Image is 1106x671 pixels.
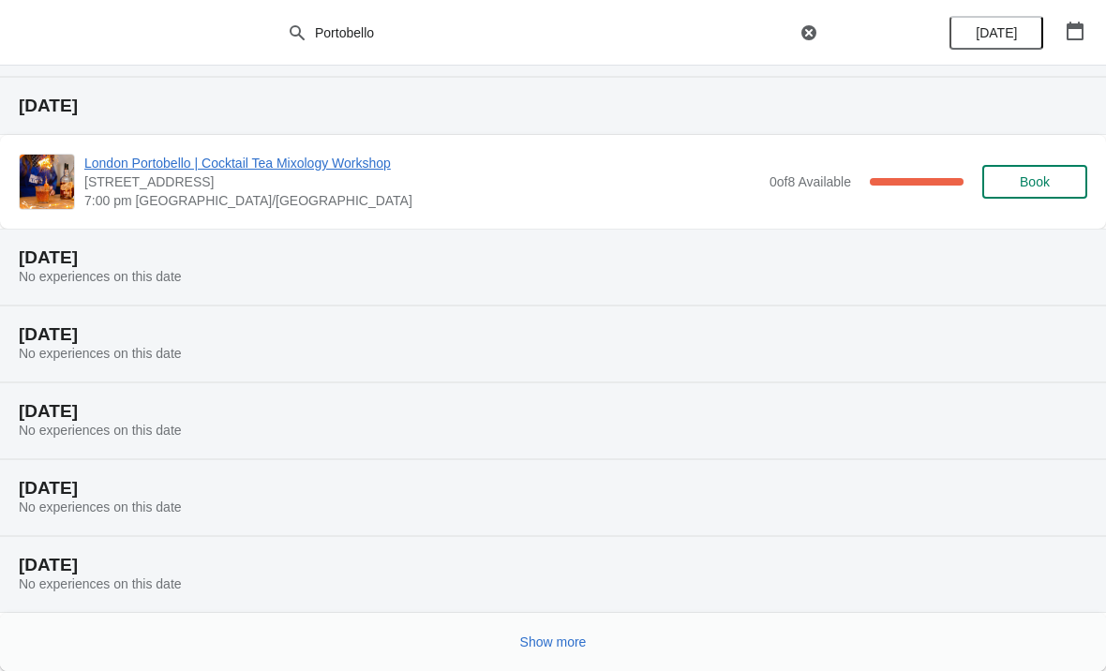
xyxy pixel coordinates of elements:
[982,165,1087,199] button: Book
[314,16,796,50] input: Search
[84,172,760,191] span: [STREET_ADDRESS]
[19,97,1087,115] h2: [DATE]
[19,325,1087,344] h2: [DATE]
[19,576,182,591] span: No experiences on this date
[19,346,182,361] span: No experiences on this date
[949,16,1043,50] button: [DATE]
[19,556,1087,574] h2: [DATE]
[20,155,74,209] img: London Portobello | Cocktail Tea Mixology Workshop | 158 Portobello Road, London W11 2EB, UK | 7:...
[513,625,594,659] button: Show more
[1020,174,1050,189] span: Book
[19,423,182,438] span: No experiences on this date
[19,269,182,284] span: No experiences on this date
[19,500,182,514] span: No experiences on this date
[84,154,760,172] span: London Portobello | Cocktail Tea Mixology Workshop
[770,174,851,189] span: 0 of 8 Available
[976,25,1017,40] span: [DATE]
[520,634,587,649] span: Show more
[19,479,1087,498] h2: [DATE]
[84,191,760,210] span: 7:00 pm [GEOGRAPHIC_DATA]/[GEOGRAPHIC_DATA]
[800,23,818,42] button: Clear
[19,248,1087,267] h2: [DATE]
[19,402,1087,421] h2: [DATE]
